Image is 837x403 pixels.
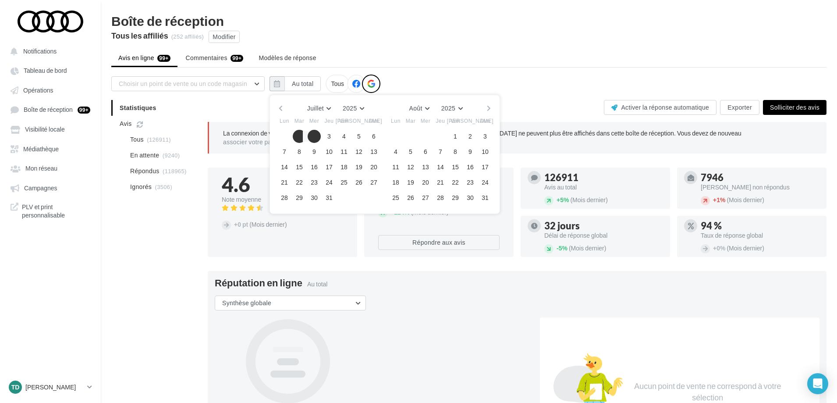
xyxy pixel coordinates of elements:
span: PLV et print personnalisable [22,203,90,220]
span: Tableau de bord [24,67,67,75]
button: 1 [449,130,462,143]
span: Réputation en ligne [215,278,302,288]
span: Médiathèque [23,145,59,153]
button: Solliciter des avis [763,100,826,115]
div: 126911 [544,173,663,182]
span: Dim [480,117,490,125]
span: Commentaires [186,53,227,62]
a: TD [PERSON_NAME] [7,379,94,396]
span: Mon réseau [25,165,57,172]
span: Campagnes [24,184,57,192]
button: 17 [479,160,492,174]
span: Jeu [324,117,333,125]
button: 27 [367,176,380,189]
span: 2025 [441,104,456,112]
div: [PERSON_NAME] non répondus [701,184,819,190]
span: TD [11,383,20,392]
span: + [557,196,560,203]
div: (252 affiliés) [171,33,204,41]
button: 26 [404,191,417,204]
button: 9 [464,145,477,158]
button: 21 [434,176,447,189]
button: 11 [389,160,402,174]
button: 28 [278,191,291,204]
div: 99+ [231,55,243,62]
button: 12 [352,145,365,158]
div: 99+ [78,107,90,114]
div: Boîte de réception [111,14,826,27]
button: 18 [389,176,402,189]
button: 15 [293,160,306,174]
button: 13 [419,160,432,174]
span: + [234,221,238,228]
div: Note moyenne [222,196,343,203]
button: 30 [464,191,477,204]
span: 5% [557,196,569,203]
button: 31 [479,191,492,204]
div: 7946 [701,173,819,182]
span: Modèles de réponse [259,54,316,61]
button: 2025 [438,102,466,114]
span: 0 pt [234,221,248,228]
span: Mer [421,117,430,125]
p: [PERSON_NAME] [25,383,84,392]
span: Lun [391,117,401,125]
button: 1 [293,130,306,143]
button: 16 [308,160,321,174]
button: 4 [337,130,351,143]
a: associer votre page Facebook à Digitaleo [223,139,340,146]
span: Juillet [307,104,324,112]
button: Répondre aux avis [378,235,500,250]
button: 11 [337,145,351,158]
span: - [557,244,559,252]
span: Avis [120,119,132,128]
button: 12 [404,160,417,174]
button: 7 [434,145,447,158]
button: 14 [434,160,447,174]
button: 6 [367,130,380,143]
span: Tous [130,135,144,144]
button: 5 [352,130,365,143]
button: Choisir un point de vente ou un code magasin [111,76,265,91]
span: 5% [557,244,567,252]
button: 26 [352,176,365,189]
button: 10 [323,145,336,158]
button: 5 [404,145,417,158]
span: + [713,244,716,252]
button: Exporter [720,100,759,115]
button: Au total [270,76,321,91]
span: [PERSON_NAME] [336,117,383,125]
a: Visibilité locale [5,121,96,137]
a: Médiathèque [5,141,96,157]
div: 94 % [701,221,819,231]
span: Mar [406,117,415,125]
button: Notifications [5,43,92,59]
span: Choisir un point de vente ou un code magasin [119,80,247,87]
span: 2025 [343,104,357,112]
span: (Mois dernier) [570,196,607,203]
a: Mon réseau [5,160,96,176]
button: 2 [464,130,477,143]
span: Dim [369,117,379,125]
span: + [713,196,716,203]
button: Synthèse globale [215,296,366,310]
button: 18 [337,160,351,174]
span: (Mois dernier) [727,244,764,252]
span: Août [409,104,422,112]
a: Campagnes [5,180,96,196]
span: Boîte de réception [24,106,73,114]
a: Opérations [5,82,96,98]
button: Juillet [304,102,334,114]
button: 28 [434,191,447,204]
span: (3506) [155,183,173,190]
button: 14 [278,160,291,174]
button: 2 [308,130,321,143]
button: 10 [479,145,492,158]
button: 2025 [339,102,368,114]
span: Visibilité locale [25,126,65,133]
span: Jeu [436,117,445,125]
button: 22 [449,176,462,189]
button: 20 [419,176,432,189]
button: 25 [389,191,402,204]
button: 3 [479,130,492,143]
